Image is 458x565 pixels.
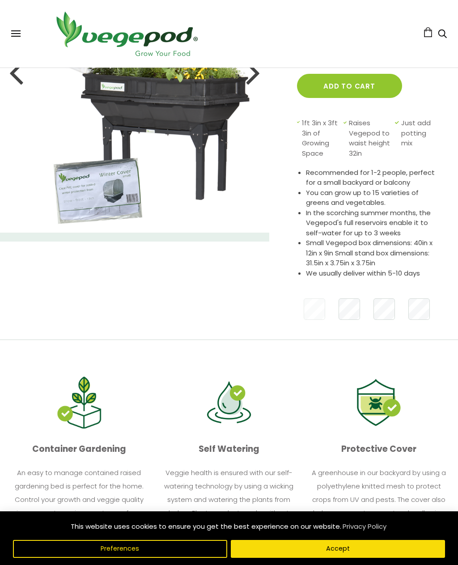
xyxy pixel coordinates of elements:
li: Small Vegepod box dimensions: 40in x 12in x 9in Small stand box dimensions: 31.5in x 3.75in x 3.75in [306,238,436,268]
li: In the scorching summer months, the Vegepod's full reservoirs enable it to self-water for up to 3... [306,208,436,238]
li: You can grow up to 15 varieties of greens and vegetables. [306,188,436,208]
img: Vegepod [48,9,205,59]
li: We usually deliver within 5-10 days [306,268,436,279]
span: 1ft 3in x 3ft 3in of Growing Space [302,118,339,158]
p: An easy to manage contained raised gardening bed is perfect for the home. Control your growth and... [11,466,147,533]
p: Protective Cover [311,441,447,458]
a: Search [438,30,447,39]
a: Privacy Policy (opens in a new tab) [341,518,388,535]
p: Container Gardening [11,441,147,458]
li: Recommended for 1-2 people, perfect for a small backyard or balcony [306,168,436,188]
button: Preferences [13,540,227,558]
p: Self Watering [161,441,297,458]
span: Just add potting mix [401,118,431,158]
span: Raises Vegepod to waist height 32in [349,118,390,158]
button: Accept [231,540,445,558]
button: Add to cart [297,74,402,98]
p: Veggie health is ensured with our self-watering technology by using a wicking system and watering... [161,466,297,533]
p: A greenhouse in our backyard by using a polyethylene knitted mesh to protect crops from UV and pe... [311,466,447,533]
span: This website uses cookies to ensure you get the best experience on our website. [71,522,341,531]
